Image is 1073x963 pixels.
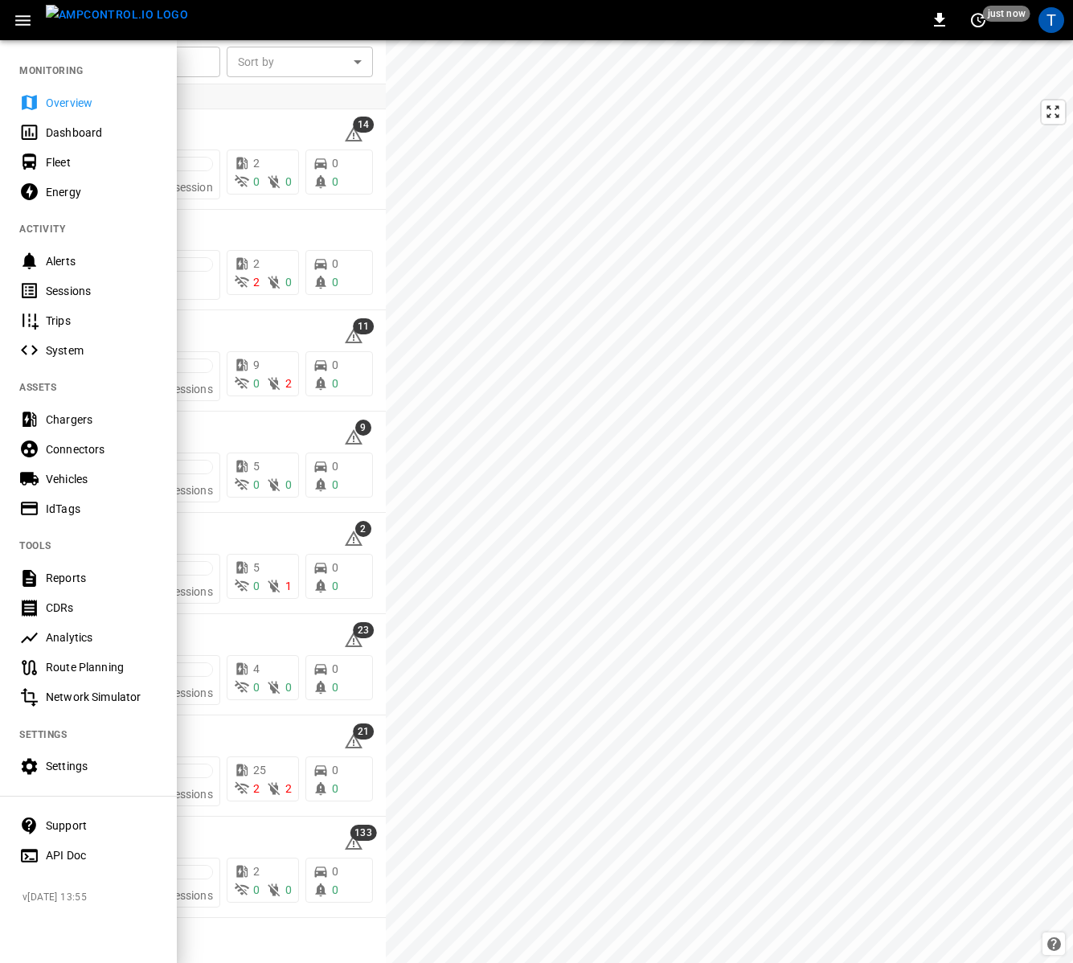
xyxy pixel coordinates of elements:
div: Chargers [46,412,158,428]
div: IdTags [46,501,158,517]
div: Network Simulator [46,689,158,705]
div: API Doc [46,847,158,863]
div: Route Planning [46,659,158,675]
div: Support [46,818,158,834]
div: Alerts [46,253,158,269]
div: Dashboard [46,125,158,141]
div: Reports [46,570,158,586]
div: System [46,342,158,359]
button: set refresh interval [965,7,991,33]
img: ampcontrol.io logo [46,5,188,25]
div: Overview [46,95,158,111]
div: Energy [46,184,158,200]
span: v [DATE] 13:55 [23,890,164,906]
div: Trips [46,313,158,329]
div: Connectors [46,441,158,457]
div: Analytics [46,629,158,645]
div: Settings [46,758,158,774]
div: Vehicles [46,471,158,487]
div: Fleet [46,154,158,170]
span: just now [983,6,1030,22]
div: Sessions [46,283,158,299]
div: profile-icon [1038,7,1064,33]
div: CDRs [46,600,158,616]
